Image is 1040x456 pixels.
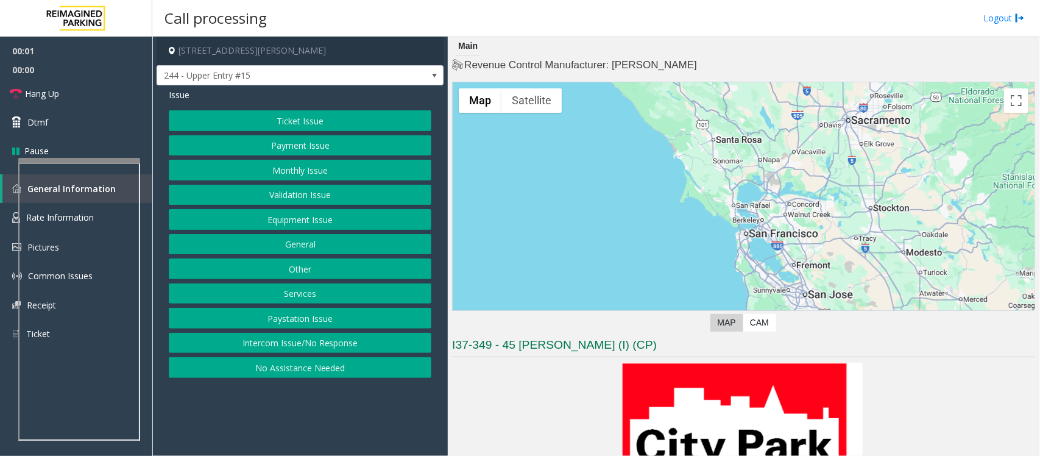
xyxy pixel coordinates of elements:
label: CAM [743,314,776,332]
img: logout [1015,12,1025,24]
button: Show satellite imagery [501,88,562,113]
button: Payment Issue [169,135,431,156]
label: Map [710,314,743,332]
span: Dtmf [27,116,48,129]
img: 'icon' [12,212,20,223]
div: 45 Castro Street, San Francisco, CA [736,212,752,235]
button: Services [169,283,431,304]
img: 'icon' [12,184,21,193]
button: Paystation Issue [169,308,431,329]
button: Equipment Issue [169,209,431,230]
h3: I37-349 - 45 [PERSON_NAME] (I) (CP) [452,337,1035,357]
button: Intercom Issue/No Response [169,333,431,354]
span: Pause [24,144,49,157]
span: Hang Up [25,87,59,100]
a: General Information [2,174,152,203]
a: Logout [983,12,1025,24]
img: 'icon' [12,301,21,309]
div: Main [455,37,481,56]
button: Show street map [459,88,501,113]
span: Issue [169,88,189,101]
h3: Call processing [158,3,273,33]
img: 'icon' [12,271,22,281]
img: 'icon' [12,329,20,340]
button: Toggle fullscreen view [1004,88,1028,113]
button: Monthly Issue [169,160,431,180]
span: 244 - Upper Entry #15 [157,66,386,85]
button: Validation Issue [169,185,431,205]
img: 'icon' [12,243,21,251]
h4: Revenue Control Manufacturer: [PERSON_NAME] [452,58,1035,73]
button: General [169,234,431,255]
h4: [STREET_ADDRESS][PERSON_NAME] [157,37,444,65]
button: No Assistance Needed [169,357,431,378]
button: Ticket Issue [169,110,431,131]
button: Other [169,258,431,279]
